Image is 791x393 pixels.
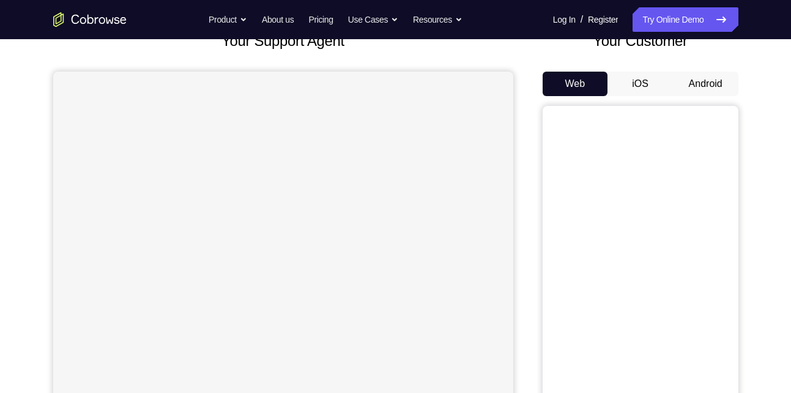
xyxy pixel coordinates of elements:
h2: Your Customer [543,30,738,52]
button: Product [209,7,247,32]
button: Use Cases [348,7,398,32]
button: iOS [607,72,673,96]
h2: Your Support Agent [53,30,513,52]
a: Pricing [308,7,333,32]
a: About us [262,7,294,32]
a: Log In [553,7,576,32]
span: / [581,12,583,27]
a: Try Online Demo [633,7,738,32]
a: Go to the home page [53,12,127,27]
button: Android [673,72,738,96]
a: Register [588,7,618,32]
button: Web [543,72,608,96]
button: Resources [413,7,462,32]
